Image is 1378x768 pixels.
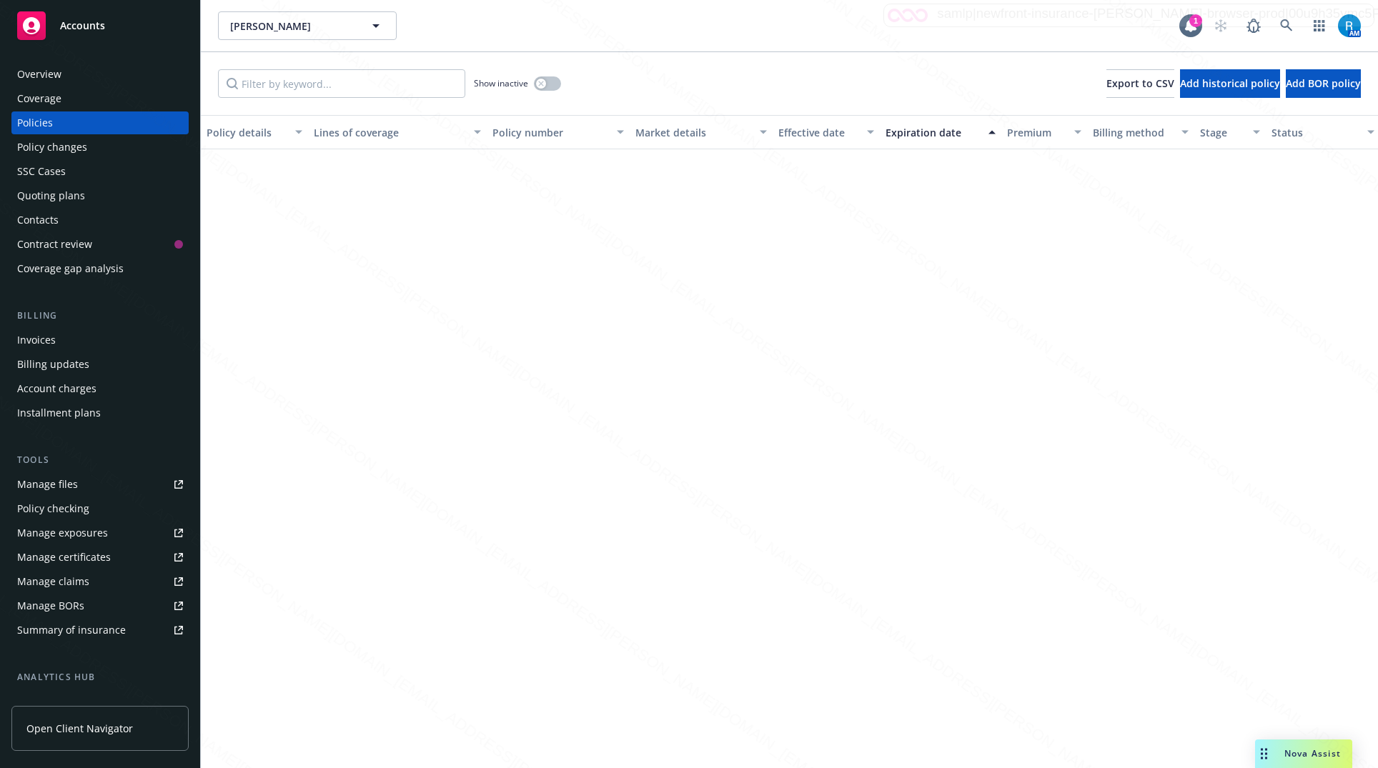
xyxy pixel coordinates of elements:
a: Billing updates [11,353,189,376]
a: Quoting plans [11,184,189,207]
button: Policy details [201,115,308,149]
button: Market details [630,115,773,149]
div: Policy changes [17,136,87,159]
a: Invoices [11,329,189,351]
a: Manage exposures [11,522,189,544]
a: Loss summary generator [11,690,189,713]
span: [PERSON_NAME] [230,19,354,34]
a: Manage BORs [11,594,189,617]
button: Expiration date [880,115,1001,149]
div: Lines of coverage [314,125,465,140]
div: Policies [17,111,53,134]
div: Invoices [17,329,56,351]
div: Billing [11,309,189,323]
div: Loss summary generator [17,690,136,713]
div: Stage [1200,125,1244,140]
div: Quoting plans [17,184,85,207]
span: Show inactive [474,77,528,89]
div: Billing method [1093,125,1173,140]
div: Expiration date [886,125,980,140]
div: Manage BORs [17,594,84,617]
div: Manage files [17,473,78,496]
div: Overview [17,63,61,86]
div: Contacts [17,209,59,231]
a: Policy changes [11,136,189,159]
div: Policy number [492,125,608,140]
a: Installment plans [11,402,189,424]
div: Account charges [17,377,96,400]
a: Report a Bug [1239,11,1268,40]
div: Premium [1007,125,1066,140]
div: Status [1272,125,1359,140]
div: 1 [1189,14,1202,27]
button: Add BOR policy [1286,69,1361,98]
span: Export to CSV [1106,76,1174,90]
a: Switch app [1305,11,1334,40]
div: Coverage gap analysis [17,257,124,280]
div: Effective date [778,125,858,140]
span: Open Client Navigator [26,721,133,736]
span: Accounts [60,20,105,31]
div: Installment plans [17,402,101,424]
div: Tools [11,453,189,467]
a: Search [1272,11,1301,40]
a: Policies [11,111,189,134]
button: [PERSON_NAME] [218,11,397,40]
a: Overview [11,63,189,86]
div: Policy checking [17,497,89,520]
div: Drag to move [1255,739,1273,768]
div: SSC Cases [17,160,66,183]
a: Accounts [11,6,189,46]
div: Market details [635,125,751,140]
a: Manage certificates [11,546,189,569]
button: Billing method [1087,115,1194,149]
a: Contract review [11,233,189,256]
a: Account charges [11,377,189,400]
span: Add historical policy [1180,76,1280,90]
a: Coverage [11,87,189,110]
div: Contract review [17,233,92,256]
button: Policy number [487,115,630,149]
div: Manage claims [17,570,89,593]
a: Coverage gap analysis [11,257,189,280]
div: Manage exposures [17,522,108,544]
div: Analytics hub [11,670,189,684]
div: Billing updates [17,353,89,376]
button: Export to CSV [1106,69,1174,98]
div: Coverage [17,87,61,110]
a: SSC Cases [11,160,189,183]
button: Stage [1194,115,1266,149]
button: Lines of coverage [308,115,487,149]
div: Summary of insurance [17,619,126,642]
a: Manage files [11,473,189,496]
a: Start snowing [1206,11,1235,40]
img: photo [1338,14,1361,37]
button: Add historical policy [1180,69,1280,98]
div: Policy details [207,125,287,140]
button: Nova Assist [1255,739,1352,768]
a: Manage claims [11,570,189,593]
a: Summary of insurance [11,619,189,642]
span: Nova Assist [1284,747,1341,759]
span: Add BOR policy [1286,76,1361,90]
button: Premium [1001,115,1087,149]
input: Filter by keyword... [218,69,465,98]
a: Policy checking [11,497,189,520]
div: Manage certificates [17,546,111,569]
a: Contacts [11,209,189,231]
button: Effective date [773,115,880,149]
